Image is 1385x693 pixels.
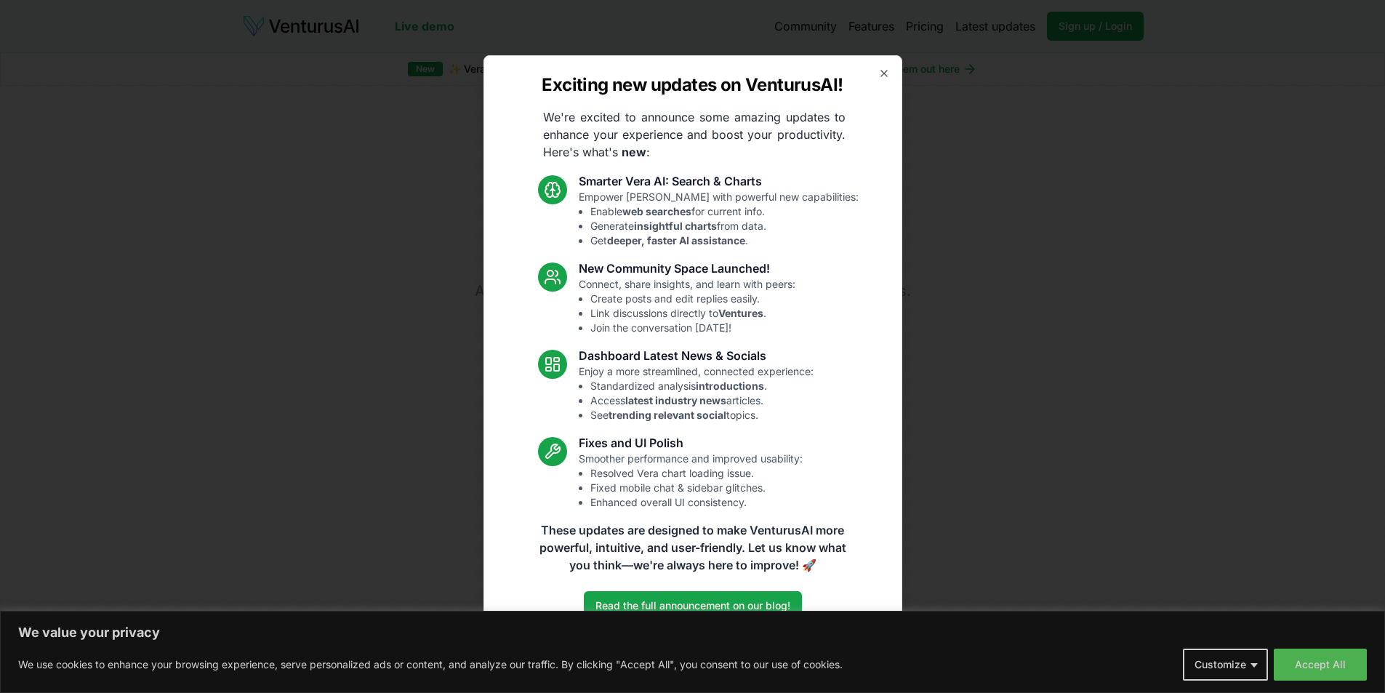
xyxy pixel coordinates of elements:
[579,364,814,422] p: Enjoy a more streamlined, connected experience:
[696,380,764,392] strong: introductions
[579,277,795,335] p: Connect, share insights, and learn with peers:
[579,434,803,452] h3: Fixes and UI Polish
[634,220,717,232] strong: insightful charts
[579,260,795,277] h3: New Community Space Launched!
[579,347,814,364] h3: Dashboard Latest News & Socials
[584,591,802,620] a: Read the full announcement on our blog!
[590,379,814,393] li: Standardized analysis .
[590,393,814,408] li: Access articles.
[590,481,803,495] li: Fixed mobile chat & sidebar glitches.
[590,466,803,481] li: Resolved Vera chart loading issue.
[530,521,856,574] p: These updates are designed to make VenturusAI more powerful, intuitive, and user-friendly. Let us...
[542,73,843,97] h2: Exciting new updates on VenturusAI!
[579,172,859,190] h3: Smarter Vera AI: Search & Charts
[579,452,803,510] p: Smoother performance and improved usability:
[718,307,763,319] strong: Ventures
[590,292,795,306] li: Create posts and edit replies easily.
[590,408,814,422] li: See topics.
[579,190,859,248] p: Empower [PERSON_NAME] with powerful new capabilities:
[590,321,795,335] li: Join the conversation [DATE]!
[625,394,726,406] strong: latest industry news
[590,204,859,219] li: Enable for current info.
[590,219,859,233] li: Generate from data.
[622,205,691,217] strong: web searches
[590,306,795,321] li: Link discussions directly to .
[531,108,857,161] p: We're excited to announce some amazing updates to enhance your experience and boost your producti...
[590,233,859,248] li: Get .
[622,145,646,159] strong: new
[609,409,726,421] strong: trending relevant social
[590,495,803,510] li: Enhanced overall UI consistency.
[607,234,745,247] strong: deeper, faster AI assistance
